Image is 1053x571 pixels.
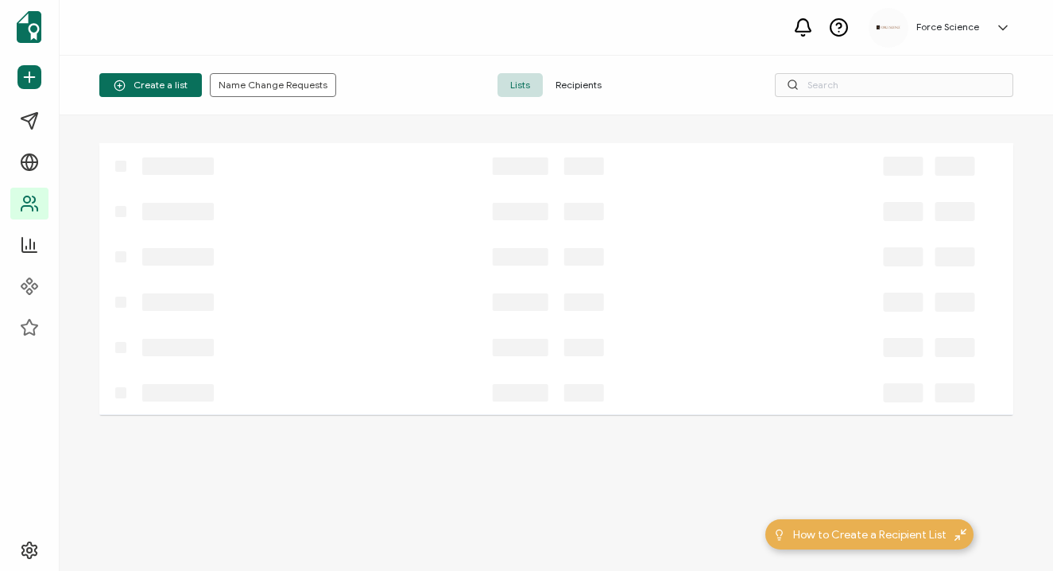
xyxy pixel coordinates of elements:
[219,80,327,90] span: Name Change Requests
[17,11,41,43] img: sertifier-logomark-colored.svg
[916,21,979,33] h5: Force Science
[99,73,202,97] button: Create a list
[793,526,947,543] span: How to Create a Recipient List
[497,73,543,97] span: Lists
[543,73,614,97] span: Recipients
[974,495,1053,571] iframe: Chat Widget
[775,73,1013,97] input: Search
[210,73,336,97] button: Name Change Requests
[114,80,188,91] span: Create a list
[877,25,900,29] img: d96c2383-09d7-413e-afb5-8f6c84c8c5d6.png
[954,529,966,541] img: minimize-icon.svg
